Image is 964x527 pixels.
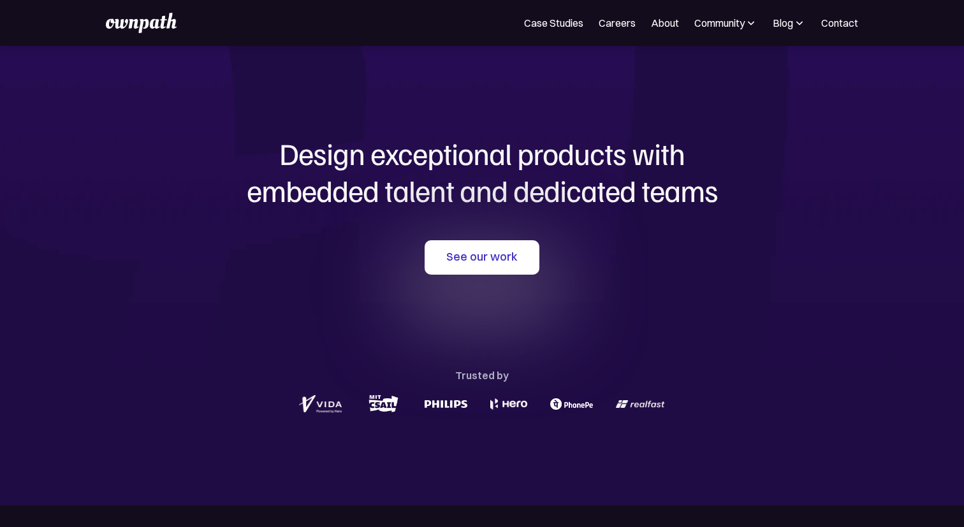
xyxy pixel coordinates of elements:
div: Community [694,15,745,31]
div: Trusted by [455,366,509,384]
a: Case Studies [524,15,583,31]
div: Blog [773,15,806,31]
a: Contact [821,15,858,31]
a: About [651,15,679,31]
div: Blog [773,15,793,31]
h1: Design exceptional products with embedded talent and dedicated teams [176,135,788,208]
a: See our work [425,240,539,275]
a: Careers [599,15,636,31]
div: Community [694,15,757,31]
